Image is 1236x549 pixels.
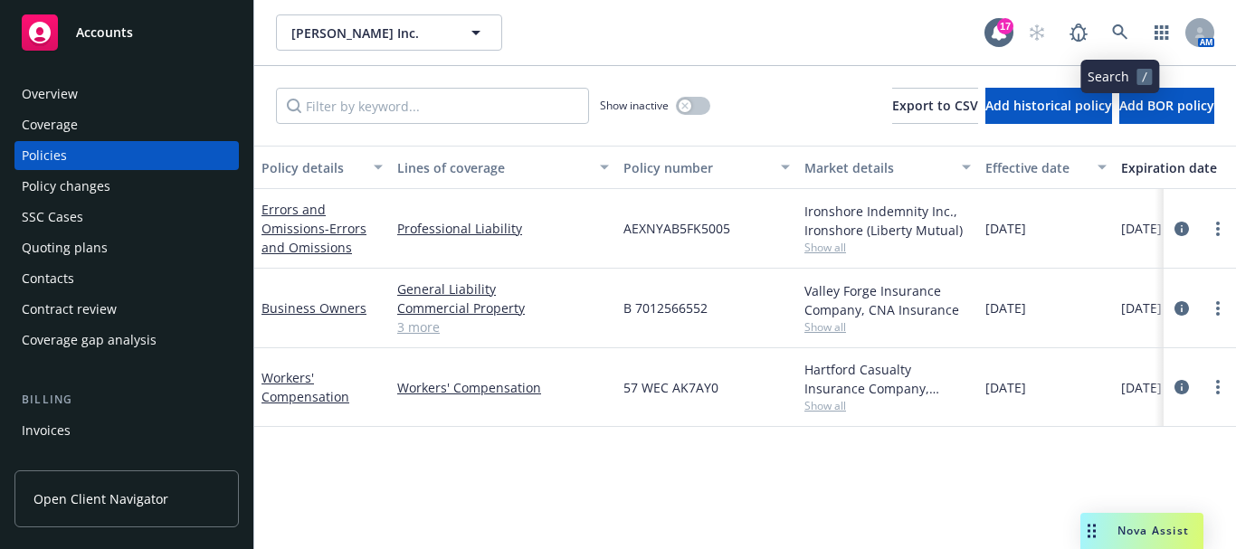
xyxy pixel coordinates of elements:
[291,24,448,43] span: [PERSON_NAME] Inc.
[261,158,363,177] div: Policy details
[261,201,366,256] a: Errors and Omissions
[616,146,797,189] button: Policy number
[985,298,1026,317] span: [DATE]
[1080,513,1103,549] div: Drag to move
[22,141,67,170] div: Policies
[276,88,589,124] input: Filter by keyword...
[804,202,971,240] div: Ironshore Indemnity Inc., Ironshore (Liberty Mutual)
[14,141,239,170] a: Policies
[1121,298,1162,317] span: [DATE]
[985,378,1026,397] span: [DATE]
[14,416,239,445] a: Invoices
[22,264,74,293] div: Contacts
[1171,218,1193,240] a: circleInformation
[1019,14,1055,51] a: Start snowing
[985,97,1112,114] span: Add historical policy
[261,369,349,405] a: Workers' Compensation
[1117,523,1189,538] span: Nova Assist
[804,281,971,319] div: Valley Forge Insurance Company, CNA Insurance
[985,158,1087,177] div: Effective date
[892,97,978,114] span: Export to CSV
[254,146,390,189] button: Policy details
[623,158,770,177] div: Policy number
[804,319,971,335] span: Show all
[14,326,239,355] a: Coverage gap analysis
[892,88,978,124] button: Export to CSV
[33,489,168,508] span: Open Client Navigator
[997,18,1013,34] div: 17
[1119,97,1214,114] span: Add BOR policy
[985,219,1026,238] span: [DATE]
[22,172,110,201] div: Policy changes
[1171,376,1193,398] a: circleInformation
[76,25,133,40] span: Accounts
[1121,219,1162,238] span: [DATE]
[276,14,502,51] button: [PERSON_NAME] Inc.
[14,447,239,476] a: Billing updates
[1144,14,1180,51] a: Switch app
[22,416,71,445] div: Invoices
[22,326,157,355] div: Coverage gap analysis
[804,240,971,255] span: Show all
[22,203,83,232] div: SSC Cases
[1060,14,1097,51] a: Report a Bug
[978,146,1114,189] button: Effective date
[985,88,1112,124] button: Add historical policy
[397,158,589,177] div: Lines of coverage
[22,110,78,139] div: Coverage
[1102,14,1138,51] a: Search
[397,219,609,238] a: Professional Liability
[14,110,239,139] a: Coverage
[1171,298,1193,319] a: circleInformation
[397,279,609,298] a: General Liability
[804,398,971,413] span: Show all
[797,146,978,189] button: Market details
[397,378,609,397] a: Workers' Compensation
[261,299,366,317] a: Business Owners
[1080,513,1203,549] button: Nova Assist
[1207,298,1229,319] a: more
[1207,376,1229,398] a: more
[14,295,239,324] a: Contract review
[14,264,239,293] a: Contacts
[600,98,669,113] span: Show inactive
[397,317,609,336] a: 3 more
[22,447,113,476] div: Billing updates
[804,360,971,398] div: Hartford Casualty Insurance Company, Hartford Insurance Group
[397,298,609,317] a: Commercial Property
[1119,88,1214,124] button: Add BOR policy
[14,80,239,109] a: Overview
[14,7,239,58] a: Accounts
[623,298,708,317] span: B 7012566552
[1207,218,1229,240] a: more
[390,146,616,189] button: Lines of coverage
[22,80,78,109] div: Overview
[804,158,951,177] div: Market details
[22,295,117,324] div: Contract review
[14,203,239,232] a: SSC Cases
[22,233,108,262] div: Quoting plans
[14,233,239,262] a: Quoting plans
[623,219,730,238] span: AEXNYAB5FK5005
[1121,378,1162,397] span: [DATE]
[14,172,239,201] a: Policy changes
[623,378,718,397] span: 57 WEC AK7AY0
[14,391,239,409] div: Billing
